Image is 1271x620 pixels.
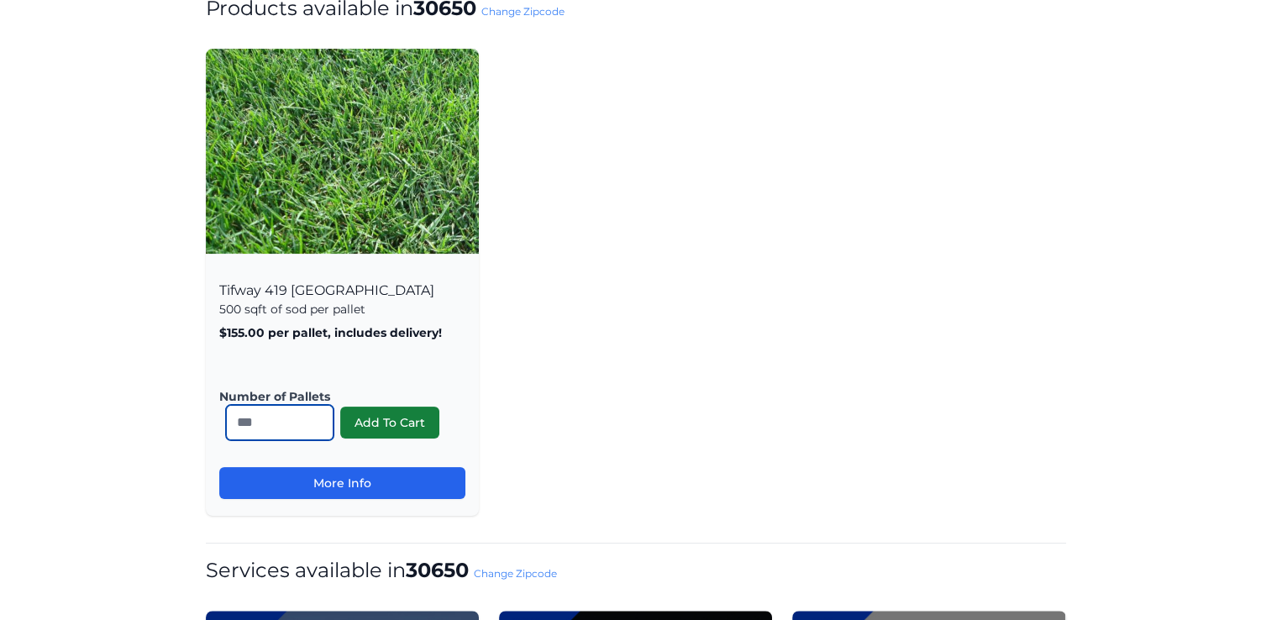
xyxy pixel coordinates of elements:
label: Number of Pallets [219,388,452,405]
button: Add To Cart [340,407,439,439]
p: 500 sqft of sod per pallet [219,301,465,318]
a: Change Zipcode [474,567,557,580]
p: $155.00 per pallet [219,324,465,341]
strong: 30650 [406,558,469,582]
a: Change Zipcode [481,5,565,18]
img: Tifway 419 Bermuda Product Image [206,49,479,254]
h1: Services available in [206,557,1066,584]
a: More Info [219,467,465,499]
span: , includes delivery! [328,325,442,340]
div: Tifway 419 [GEOGRAPHIC_DATA] [206,264,479,516]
